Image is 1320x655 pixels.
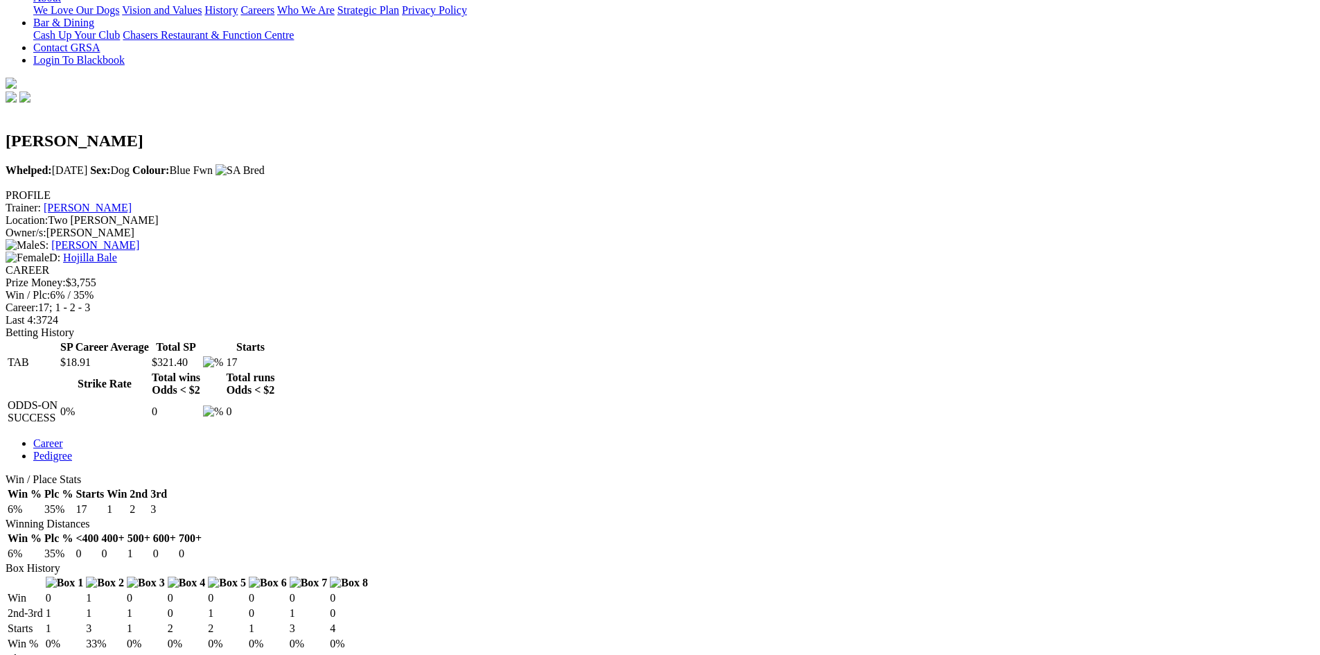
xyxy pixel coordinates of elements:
[6,132,1314,150] h2: [PERSON_NAME]
[248,622,288,636] td: 1
[45,622,85,636] td: 1
[132,164,169,176] b: Colour:
[6,91,17,103] img: facebook.svg
[33,54,125,66] a: Login To Blackbook
[106,503,127,516] td: 1
[45,606,85,620] td: 1
[46,577,84,589] img: Box 1
[126,622,166,636] td: 1
[123,29,294,41] a: Chasers Restaurant & Function Centre
[33,42,100,53] a: Contact GRSA
[7,487,42,501] th: Win %
[289,591,328,605] td: 0
[215,164,265,177] img: SA Bred
[225,399,275,425] td: 0
[126,637,166,651] td: 0%
[6,252,49,264] img: Female
[150,487,168,501] th: 3rd
[329,606,369,620] td: 0
[167,606,206,620] td: 0
[203,356,223,369] img: %
[178,547,202,561] td: 0
[168,577,206,589] img: Box 4
[6,289,50,301] span: Win / Plc:
[75,487,105,501] th: Starts
[51,239,139,251] a: [PERSON_NAME]
[122,4,202,16] a: Vision and Values
[129,503,148,516] td: 2
[225,371,275,397] th: Total runs Odds < $2
[6,164,52,176] b: Whelped:
[86,577,124,589] img: Box 2
[19,91,30,103] img: twitter.svg
[7,503,42,516] td: 6%
[6,189,1314,202] div: PROFILE
[151,340,201,354] th: Total SP
[402,4,467,16] a: Privacy Policy
[126,606,166,620] td: 1
[101,532,125,545] th: 400+
[7,606,44,620] td: 2nd-3rd
[6,227,46,238] span: Owner/s:
[167,622,206,636] td: 2
[127,547,151,561] td: 1
[6,252,60,263] span: D:
[6,239,49,251] span: S:
[90,164,110,176] b: Sex:
[7,622,44,636] td: Starts
[33,29,1314,42] div: Bar & Dining
[45,637,85,651] td: 0%
[33,17,94,28] a: Bar & Dining
[44,532,73,545] th: Plc %
[63,252,117,263] a: Hojilla Bale
[6,302,38,313] span: Career:
[151,399,201,425] td: 0
[33,437,63,449] a: Career
[152,532,177,545] th: 600+
[6,239,39,252] img: Male
[6,314,1314,326] div: 3724
[289,622,328,636] td: 3
[33,4,1314,17] div: About
[290,577,328,589] img: Box 7
[85,622,125,636] td: 3
[7,532,42,545] th: Win %
[132,164,213,176] span: Blue Fwn
[7,547,42,561] td: 6%
[60,399,150,425] td: 0%
[203,405,223,418] img: %
[6,302,1314,314] div: 17; 1 - 2 - 3
[329,622,369,636] td: 4
[207,637,247,651] td: 0%
[151,356,201,369] td: $321.40
[60,371,150,397] th: Strike Rate
[167,637,206,651] td: 0%
[127,577,165,589] img: Box 3
[207,606,247,620] td: 1
[329,591,369,605] td: 0
[7,356,58,369] td: TAB
[207,591,247,605] td: 0
[6,518,1314,530] div: Winning Distances
[7,591,44,605] td: Win
[249,577,287,589] img: Box 6
[6,214,48,226] span: Location:
[277,4,335,16] a: Who We Are
[127,532,151,545] th: 500+
[6,164,87,176] span: [DATE]
[6,264,1314,277] div: CAREER
[85,606,125,620] td: 1
[45,591,85,605] td: 0
[150,503,168,516] td: 3
[44,487,73,501] th: Plc %
[85,637,125,651] td: 33%
[75,532,99,545] th: <400
[33,29,120,41] a: Cash Up Your Club
[44,202,132,213] a: [PERSON_NAME]
[7,399,58,425] td: ODDS-ON SUCCESS
[90,164,130,176] span: Dog
[330,577,368,589] img: Box 8
[6,289,1314,302] div: 6% / 35%
[208,577,246,589] img: Box 5
[85,591,125,605] td: 1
